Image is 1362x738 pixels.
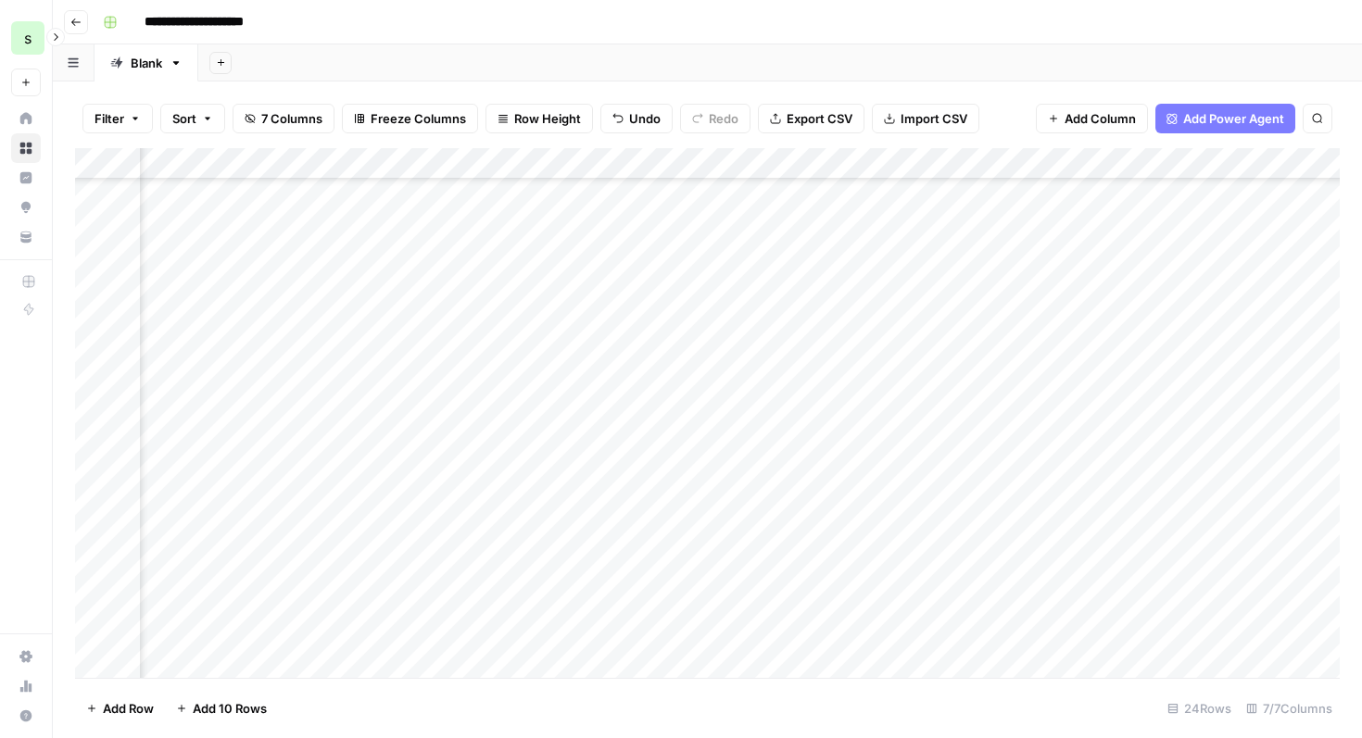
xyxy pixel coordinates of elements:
[709,109,738,128] span: Redo
[342,104,478,133] button: Freeze Columns
[758,104,864,133] button: Export CSV
[11,642,41,671] a: Settings
[1065,109,1136,128] span: Add Column
[629,109,661,128] span: Undo
[193,699,267,718] span: Add 10 Rows
[11,104,41,133] a: Home
[371,109,466,128] span: Freeze Columns
[103,699,154,718] span: Add Row
[1160,694,1239,723] div: 24 Rows
[11,222,41,252] a: Your Data
[95,109,124,128] span: Filter
[24,27,32,49] span: s
[486,104,593,133] button: Row Height
[514,109,581,128] span: Row Height
[901,109,967,128] span: Import CSV
[1155,104,1295,133] button: Add Power Agent
[1183,109,1284,128] span: Add Power Agent
[680,104,750,133] button: Redo
[11,15,41,61] button: Workspace: saasgenie
[872,104,979,133] button: Import CSV
[11,701,41,731] button: Help + Support
[787,109,852,128] span: Export CSV
[233,104,334,133] button: 7 Columns
[131,54,162,72] div: Blank
[11,671,41,701] a: Usage
[82,104,153,133] button: Filter
[160,104,225,133] button: Sort
[11,133,41,163] a: Browse
[600,104,673,133] button: Undo
[172,109,196,128] span: Sort
[95,44,198,81] a: Blank
[165,694,278,723] button: Add 10 Rows
[261,109,322,128] span: 7 Columns
[11,163,41,193] a: Insights
[75,694,165,723] button: Add Row
[1036,104,1148,133] button: Add Column
[1239,694,1340,723] div: 7/7 Columns
[11,193,41,222] a: Opportunities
